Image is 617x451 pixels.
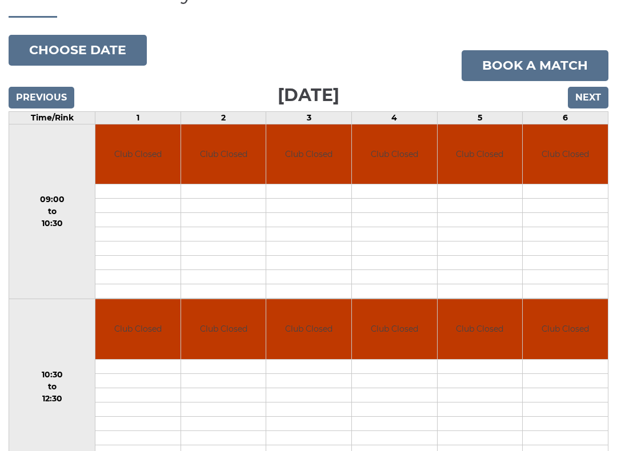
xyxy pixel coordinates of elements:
input: Next [568,87,608,108]
td: 2 [181,111,266,124]
td: 4 [352,111,438,124]
td: Club Closed [181,299,266,359]
td: Club Closed [352,124,437,184]
td: Club Closed [95,124,181,184]
td: Club Closed [266,124,351,184]
td: Club Closed [352,299,437,359]
td: Club Closed [523,299,608,359]
td: 1 [95,111,181,124]
td: 6 [523,111,608,124]
td: Club Closed [266,299,351,359]
td: Club Closed [438,299,523,359]
td: 3 [266,111,352,124]
td: 5 [437,111,523,124]
td: Time/Rink [9,111,95,124]
td: Club Closed [438,124,523,184]
button: Choose date [9,35,147,66]
td: Club Closed [181,124,266,184]
td: 09:00 to 10:30 [9,124,95,299]
input: Previous [9,87,74,108]
a: Book a match [462,50,608,81]
td: Club Closed [95,299,181,359]
td: Club Closed [523,124,608,184]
